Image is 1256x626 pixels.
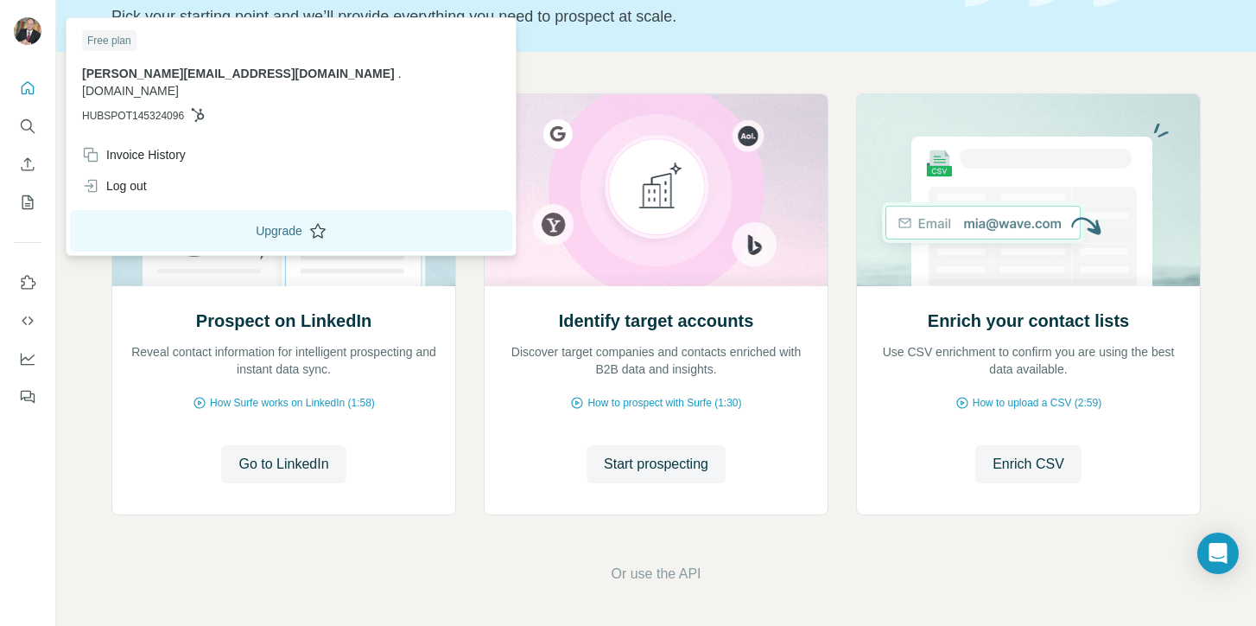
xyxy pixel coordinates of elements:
[111,4,944,29] p: Pick your starting point and we’ll provide everything you need to prospect at scale.
[210,395,375,411] span: How Surfe works on LinkedIn (1:58)
[928,309,1129,333] h2: Enrich your contact lists
[874,343,1183,378] p: Use CSV enrichment to confirm you are using the best data available.
[14,111,41,142] button: Search
[82,30,136,51] div: Free plan
[14,305,41,336] button: Use Surfe API
[502,343,810,378] p: Discover target companies and contacts enriched with B2B data and insights.
[14,343,41,374] button: Dashboard
[398,67,402,80] span: .
[611,564,701,584] button: Or use the API
[14,149,41,180] button: Enrich CSV
[196,309,371,333] h2: Prospect on LinkedIn
[130,343,438,378] p: Reveal contact information for intelligent prospecting and instant data sync.
[82,67,395,80] span: [PERSON_NAME][EMAIL_ADDRESS][DOMAIN_NAME]
[604,454,708,475] span: Start prospecting
[587,445,726,483] button: Start prospecting
[973,395,1101,411] span: How to upload a CSV (2:59)
[82,177,147,195] div: Log out
[587,395,741,411] span: How to prospect with Surfe (1:30)
[82,146,186,163] div: Invoice History
[559,309,754,333] h2: Identify target accounts
[14,73,41,104] button: Quick start
[1197,533,1239,574] div: Open Intercom Messenger
[14,187,41,218] button: My lists
[82,84,179,98] span: [DOMAIN_NAME]
[70,210,512,252] button: Upgrade
[484,94,828,286] img: Identify target accounts
[975,445,1082,483] button: Enrich CSV
[221,445,346,483] button: Go to LinkedIn
[14,17,41,45] img: Avatar
[14,381,41,412] button: Feedback
[82,108,184,124] span: HUBSPOT145324096
[856,94,1201,286] img: Enrich your contact lists
[14,267,41,298] button: Use Surfe on LinkedIn
[238,454,328,475] span: Go to LinkedIn
[993,454,1064,475] span: Enrich CSV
